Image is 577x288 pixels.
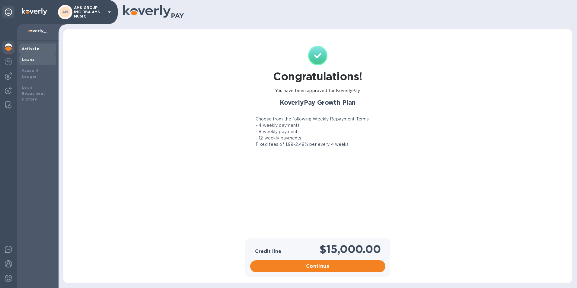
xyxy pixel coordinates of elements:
[255,263,381,270] span: Continue
[22,68,39,79] b: Account Ledger
[2,6,14,18] div: Unpin categories
[255,249,281,254] h3: Credit line
[62,10,68,14] b: AM
[319,243,381,255] h1: $15,000.00
[74,6,104,18] p: AMS GROUP INC DBA AMS MUSIC
[256,135,301,141] p: - 12 weekly payments
[247,99,389,106] h2: KoverlyPay Growth Plan
[22,57,34,62] b: Loans
[275,88,361,94] p: You have been approved for KoverlyPay.
[5,58,12,65] img: Foreign exchange
[256,129,300,135] p: - 8 weekly payments
[22,8,47,15] img: Logo
[250,260,385,272] button: Continue
[22,46,39,51] b: Activate
[256,141,349,148] p: Fixed fees of 1.99-2.49% per every 4 weeks
[256,116,370,122] p: Choose from the following Weekly Repayment Terms:
[256,122,300,129] p: - 4 weekly payments
[273,70,362,83] h1: Congratulations!
[22,85,45,102] b: Loan Repayment History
